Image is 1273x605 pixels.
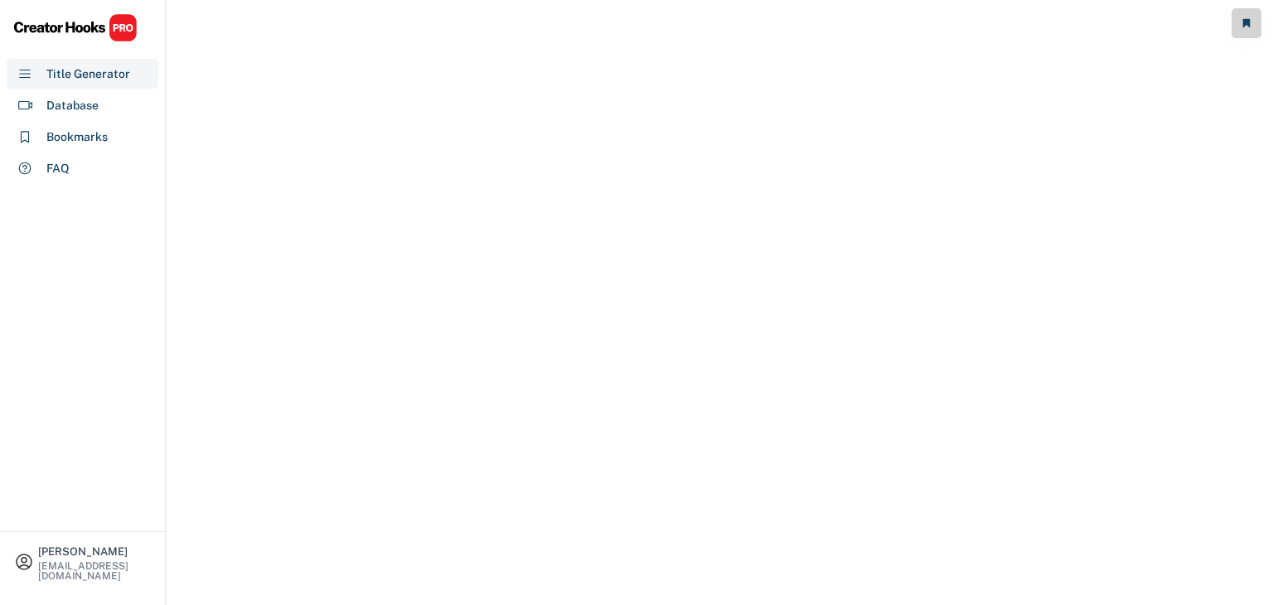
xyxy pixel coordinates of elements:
[13,13,138,42] img: CHPRO%20Logo.svg
[46,65,130,83] div: Title Generator
[38,561,151,581] div: [EMAIL_ADDRESS][DOMAIN_NAME]
[46,128,108,146] div: Bookmarks
[46,160,70,177] div: FAQ
[38,546,151,557] div: [PERSON_NAME]
[46,97,99,114] div: Database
